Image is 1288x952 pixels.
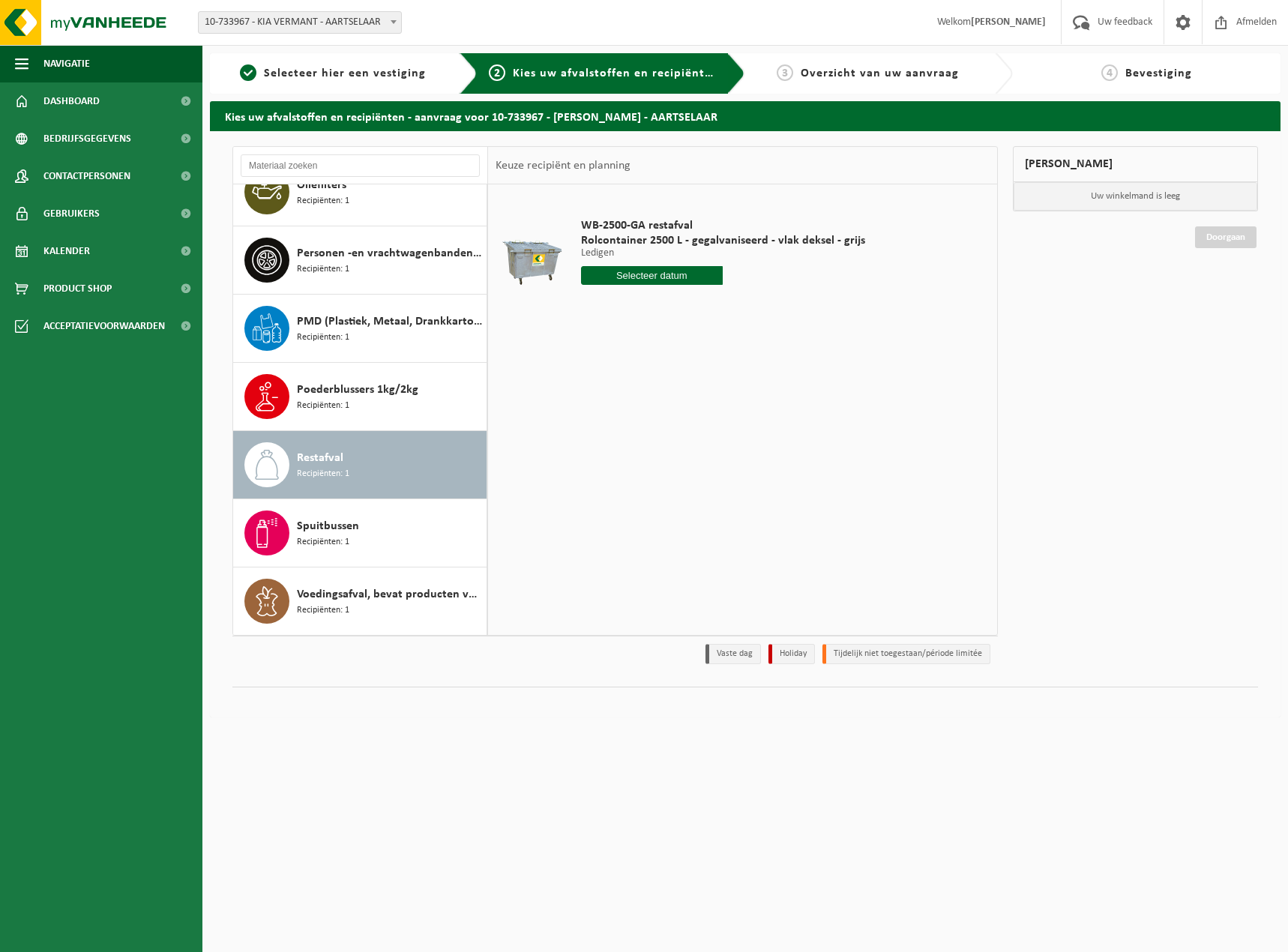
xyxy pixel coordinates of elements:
span: 3 [777,64,793,81]
span: Selecteer hier een vestiging [264,67,426,79]
button: Poederblussers 1kg/2kg Recipiënten: 1 [233,363,487,431]
li: Holiday [768,644,815,664]
span: Bevestiging [1125,67,1192,79]
input: Materiaal zoeken [241,154,480,177]
button: Restafval Recipiënten: 1 [233,431,487,499]
span: Recipiënten: 1 [297,399,349,413]
span: Spuitbussen [297,517,359,535]
span: Recipiënten: 1 [297,467,349,481]
button: Personen -en vrachtwagenbanden met en zonder velg Recipiënten: 1 [233,226,487,295]
span: Gebruikers [43,195,100,232]
li: Vaste dag [705,644,761,664]
div: [PERSON_NAME] [1013,146,1258,182]
button: Spuitbussen Recipiënten: 1 [233,499,487,567]
span: Product Shop [43,270,112,307]
span: Voedingsafval, bevat producten van dierlijke oorsprong, onverpakt, categorie 3 [297,585,483,603]
span: Personen -en vrachtwagenbanden met en zonder velg [297,244,483,262]
button: PMD (Plastiek, Metaal, Drankkartons) (bedrijven) Recipiënten: 1 [233,295,487,363]
span: 10-733967 - KIA VERMANT - AARTSELAAR [199,12,401,33]
span: Oliefilters [297,176,346,194]
span: Kies uw afvalstoffen en recipiënten [513,67,719,79]
h2: Kies uw afvalstoffen en recipiënten - aanvraag voor 10-733967 - [PERSON_NAME] - AARTSELAAR [210,101,1281,130]
span: Kalender [43,232,90,270]
span: Acceptatievoorwaarden [43,307,165,345]
span: Navigatie [43,45,90,82]
input: Selecteer datum [581,266,723,285]
p: Uw winkelmand is leeg [1014,182,1257,211]
span: Recipiënten: 1 [297,331,349,345]
p: Ledigen [581,248,865,259]
strong: [PERSON_NAME] [971,16,1046,28]
button: Voedingsafval, bevat producten van dierlijke oorsprong, onverpakt, categorie 3 Recipiënten: 1 [233,567,487,635]
a: Doorgaan [1195,226,1257,248]
span: Overzicht van uw aanvraag [801,67,959,79]
li: Tijdelijk niet toegestaan/période limitée [822,644,990,664]
button: Oliefilters Recipiënten: 1 [233,158,487,226]
a: 1Selecteer hier een vestiging [217,64,448,82]
span: WB-2500-GA restafval [581,218,865,233]
div: Keuze recipiënt en planning [488,147,638,184]
span: Poederblussers 1kg/2kg [297,381,418,399]
span: Recipiënten: 1 [297,262,349,277]
span: Bedrijfsgegevens [43,120,131,157]
span: 1 [240,64,256,81]
span: Restafval [297,449,343,467]
span: 10-733967 - KIA VERMANT - AARTSELAAR [198,11,402,34]
span: 2 [489,64,505,81]
span: Recipiënten: 1 [297,603,349,618]
span: Recipiënten: 1 [297,194,349,208]
span: PMD (Plastiek, Metaal, Drankkartons) (bedrijven) [297,313,483,331]
span: Rolcontainer 2500 L - gegalvaniseerd - vlak deksel - grijs [581,233,865,248]
span: Dashboard [43,82,100,120]
span: Recipiënten: 1 [297,535,349,549]
span: 4 [1101,64,1118,81]
span: Contactpersonen [43,157,130,195]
